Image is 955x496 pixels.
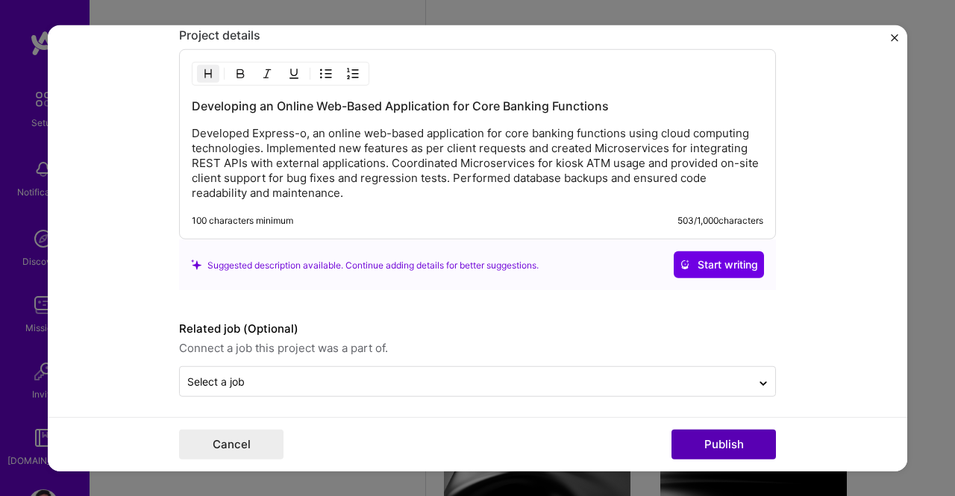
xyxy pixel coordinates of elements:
[179,28,776,43] div: Project details
[192,98,763,114] h3: Developing an Online Web-Based Application for Core Banking Functions
[191,260,201,270] i: icon SuggestedTeams
[202,68,214,80] img: Heading
[187,374,245,389] div: Select a job
[261,68,273,80] img: Italic
[192,215,293,227] div: 100 characters minimum
[671,430,776,459] button: Publish
[680,260,690,270] i: icon CrystalBallWhite
[674,251,764,278] button: Start writing
[179,320,776,338] label: Related job (Optional)
[288,68,300,80] img: Underline
[677,215,763,227] div: 503 / 1,000 characters
[191,257,539,272] div: Suggested description available. Continue adding details for better suggestions.
[192,126,763,201] p: Developed Express-o, an online web-based application for core banking functions using cloud compu...
[891,34,898,49] button: Close
[234,68,246,80] img: Bold
[179,430,284,459] button: Cancel
[347,68,359,80] img: OL
[224,65,225,83] img: Divider
[320,68,332,80] img: UL
[680,257,758,272] span: Start writing
[179,339,776,357] span: Connect a job this project was a part of.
